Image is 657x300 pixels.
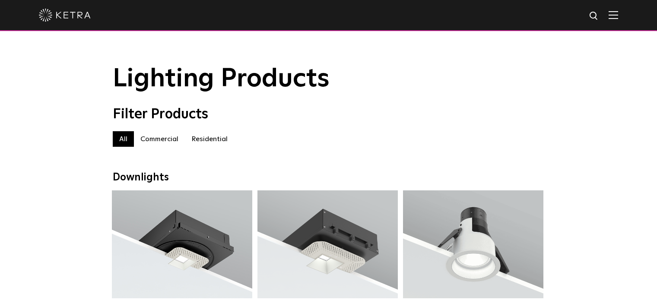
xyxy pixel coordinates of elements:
[113,171,545,184] div: Downlights
[113,66,330,92] span: Lighting Products
[113,131,134,147] label: All
[134,131,185,147] label: Commercial
[589,11,600,22] img: search icon
[113,106,545,123] div: Filter Products
[609,11,618,19] img: Hamburger%20Nav.svg
[185,131,234,147] label: Residential
[39,9,91,22] img: ketra-logo-2019-white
